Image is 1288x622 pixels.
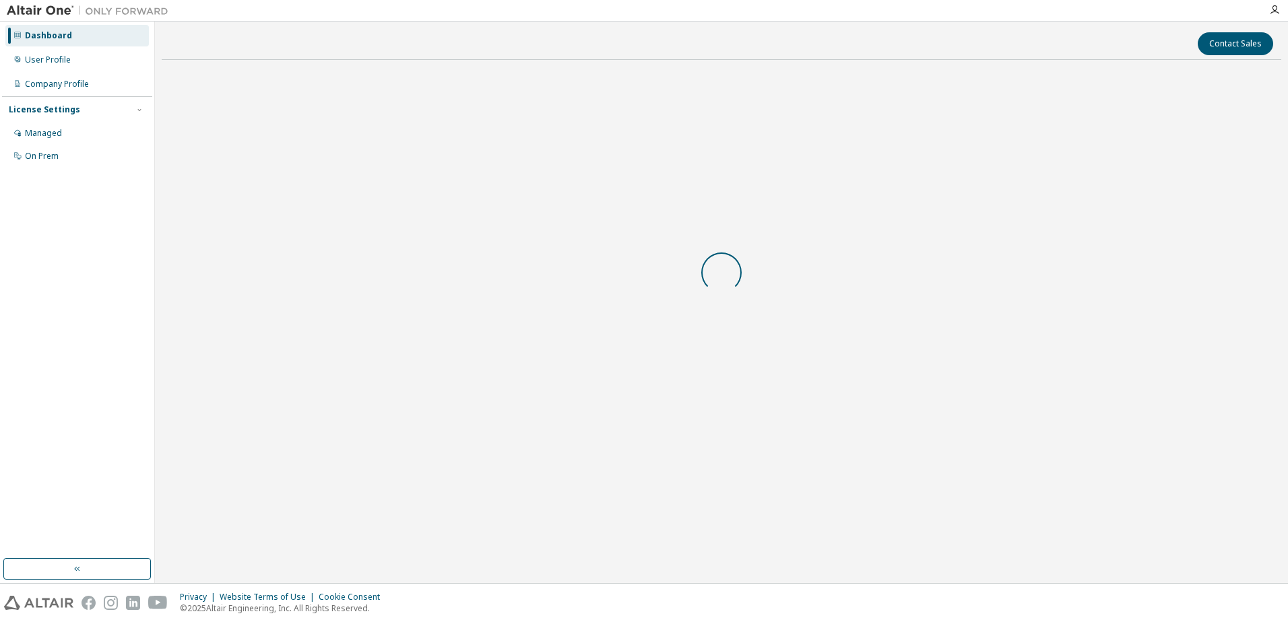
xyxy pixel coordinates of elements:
img: altair_logo.svg [4,596,73,610]
img: Altair One [7,4,175,18]
div: Website Terms of Use [220,592,319,602]
img: youtube.svg [148,596,168,610]
div: Dashboard [25,30,72,41]
button: Contact Sales [1198,32,1273,55]
div: On Prem [25,151,59,162]
img: instagram.svg [104,596,118,610]
div: Company Profile [25,79,89,90]
img: linkedin.svg [126,596,140,610]
div: Managed [25,128,62,139]
p: © 2025 Altair Engineering, Inc. All Rights Reserved. [180,602,388,614]
div: License Settings [9,104,80,115]
div: Cookie Consent [319,592,388,602]
div: User Profile [25,55,71,65]
div: Privacy [180,592,220,602]
img: facebook.svg [82,596,96,610]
